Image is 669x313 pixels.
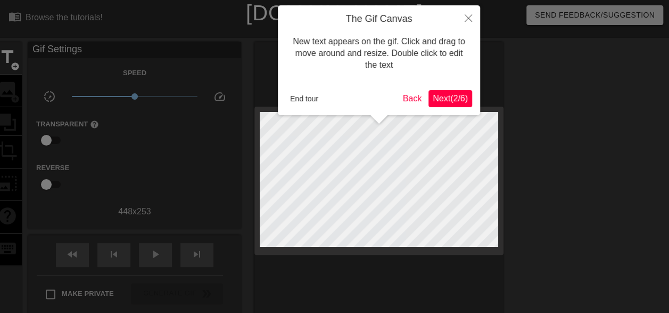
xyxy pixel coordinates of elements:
[286,25,472,82] div: New text appears on the gif. Click and drag to move around and resize. Double click to edit the text
[433,94,468,103] span: Next ( 2 / 6 )
[286,13,472,25] h4: The Gif Canvas
[399,90,426,107] button: Back
[428,90,472,107] button: Next
[457,5,480,30] button: Close
[286,91,323,107] button: End tour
